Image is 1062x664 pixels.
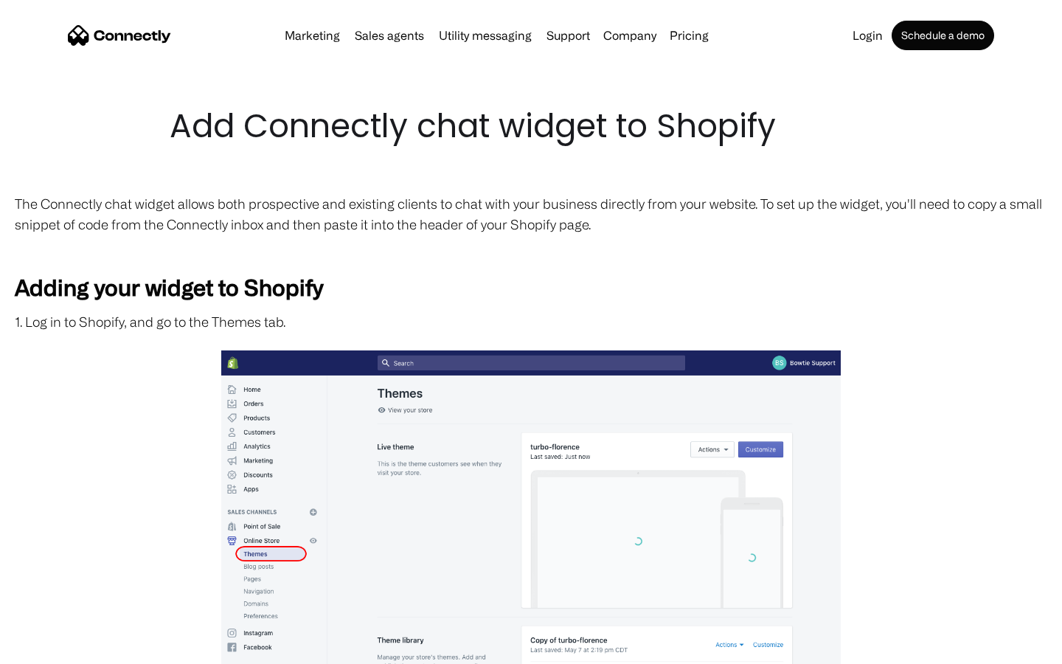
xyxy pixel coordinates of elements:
[29,638,88,659] ul: Language list
[349,30,430,41] a: Sales agents
[892,21,994,50] a: Schedule a demo
[15,311,1047,332] p: 1. Log in to Shopify, and go to the Themes tab.
[664,30,715,41] a: Pricing
[541,30,596,41] a: Support
[603,25,656,46] div: Company
[15,638,88,659] aside: Language selected: English
[847,30,889,41] a: Login
[170,103,892,149] h1: Add Connectly chat widget to Shopify
[68,24,171,46] a: home
[15,193,1047,235] p: The Connectly chat widget allows both prospective and existing clients to chat with your business...
[599,25,661,46] div: Company
[15,274,323,300] strong: Adding your widget to Shopify
[279,30,346,41] a: Marketing
[433,30,538,41] a: Utility messaging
